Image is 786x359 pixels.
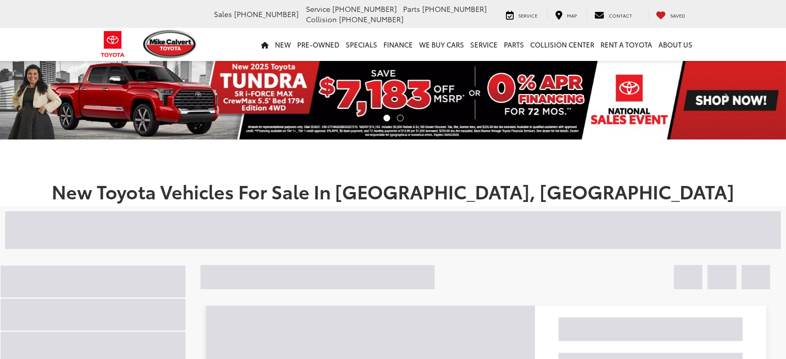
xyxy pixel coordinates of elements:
img: Mike Calvert Toyota [143,30,198,58]
a: Home [258,28,272,61]
a: Service [467,28,501,61]
a: Service [498,9,545,20]
a: Map [547,9,584,20]
span: Collision [306,14,337,24]
span: Parts [403,4,420,14]
a: Specials [343,28,380,61]
a: My Saved Vehicles [648,9,693,20]
span: Service [518,12,537,19]
span: Saved [670,12,685,19]
span: Sales [214,9,232,19]
span: [PHONE_NUMBER] [332,4,397,14]
a: Pre-Owned [294,28,343,61]
img: Toyota [94,27,132,61]
a: Contact [587,9,640,20]
span: Service [306,4,330,14]
a: About Us [655,28,696,61]
span: Map [567,12,577,19]
a: Finance [380,28,416,61]
span: Contact [609,12,632,19]
a: Parts [501,28,527,61]
span: [PHONE_NUMBER] [339,14,404,24]
a: WE BUY CARS [416,28,467,61]
span: [PHONE_NUMBER] [422,4,487,14]
a: Rent a Toyota [597,28,655,61]
a: New [272,28,294,61]
a: Collision Center [527,28,597,61]
span: [PHONE_NUMBER] [234,9,299,19]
